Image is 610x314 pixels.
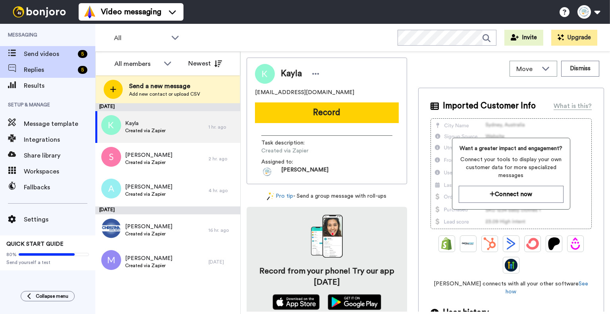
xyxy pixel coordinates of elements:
[255,102,399,123] button: Record
[255,89,354,96] span: [EMAIL_ADDRESS][DOMAIN_NAME]
[125,151,172,159] span: [PERSON_NAME]
[101,6,161,17] span: Video messaging
[554,101,592,111] div: What is this?
[430,280,592,296] span: [PERSON_NAME] connects with all your other software
[247,192,407,200] div: - Send a group message with roll-ups
[505,237,517,250] img: ActiveCampaign
[125,231,172,237] span: Created via Zapier
[261,139,317,147] span: Task description :
[526,237,539,250] img: ConvertKit
[443,100,536,112] span: Imported Customer Info
[440,237,453,250] img: Shopify
[255,266,399,288] h4: Record from your phone! Try our app [DATE]
[125,127,166,134] span: Created via Zapier
[24,65,75,75] span: Replies
[95,103,240,111] div: [DATE]
[548,237,560,250] img: Patreon
[561,61,599,77] button: Dismiss
[125,254,172,262] span: [PERSON_NAME]
[101,115,121,135] img: k.png
[516,64,538,74] span: Move
[272,294,320,310] img: appstore
[101,218,121,238] img: f03e1809-9fb5-498b-8aa4-eb1660a7e9a2.jpg
[311,215,343,258] img: download
[24,81,95,91] span: Results
[125,183,172,191] span: [PERSON_NAME]
[208,187,236,194] div: 4 hr. ago
[101,250,121,270] img: m.png
[125,191,172,197] span: Created via Zapier
[101,147,121,167] img: s.png
[114,59,160,69] div: All members
[459,186,564,203] button: Connect now
[255,64,275,84] img: Image of Kayla
[459,144,564,152] span: Want a greater impact and engagement?
[10,6,69,17] img: bj-logo-header-white.svg
[261,166,273,178] img: fffebe5f-8a68-483e-8f56-0d9b71f2a285-1666619356.jpg
[551,30,597,46] button: Upgrade
[78,50,87,58] div: 5
[281,166,328,178] span: [PERSON_NAME]
[78,66,87,74] div: 5
[24,151,95,160] span: Share library
[208,124,236,130] div: 1 hr. ago
[281,68,302,80] span: Kayla
[6,251,17,258] span: 80%
[267,192,293,200] a: Pro tip
[125,262,172,269] span: Created via Zapier
[261,147,337,155] span: Created via Zapier
[129,91,200,97] span: Add new contact or upload CSV
[129,81,200,91] span: Send a new message
[95,206,240,214] div: [DATE]
[36,293,68,299] span: Collapse menu
[24,49,75,59] span: Send videos
[83,6,96,18] img: vm-color.svg
[459,156,564,179] span: Connect your tools to display your own customer data for more specialized messages
[24,167,95,176] span: Workspaces
[267,192,274,200] img: magic-wand.svg
[504,30,543,46] button: Invite
[208,259,236,265] div: [DATE]
[208,227,236,233] div: 16 hr. ago
[21,291,75,301] button: Collapse menu
[462,237,475,250] img: Ontraport
[24,183,95,192] span: Fallbacks
[24,135,95,144] span: Integrations
[125,223,172,231] span: [PERSON_NAME]
[125,119,166,127] span: Kayla
[182,56,228,71] button: Newest
[24,215,95,224] span: Settings
[261,158,317,166] span: Assigned to:
[505,259,517,272] img: GoHighLevel
[208,156,236,162] div: 2 hr. ago
[114,33,167,43] span: All
[328,294,381,310] img: playstore
[125,159,172,166] span: Created via Zapier
[101,179,121,198] img: a.png
[569,237,582,250] img: Drip
[6,259,89,266] span: Send yourself a test
[483,237,496,250] img: Hubspot
[6,241,64,247] span: QUICK START GUIDE
[24,119,95,129] span: Message template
